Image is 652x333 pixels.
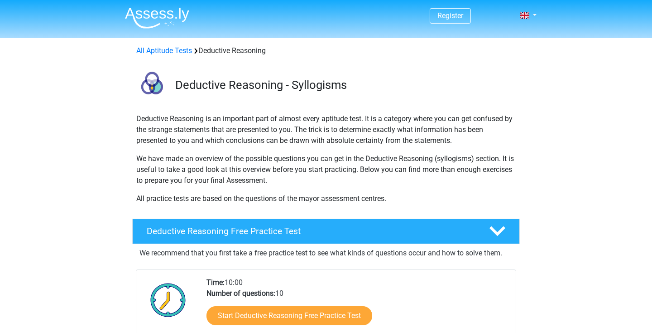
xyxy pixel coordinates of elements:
p: We recommend that you first take a free practice test to see what kinds of questions occur and ho... [139,248,513,259]
b: Number of questions: [206,289,275,298]
b: Time: [206,278,225,287]
a: All Aptitude Tests [136,46,192,55]
a: Register [437,11,463,20]
a: Start Deductive Reasoning Free Practice Test [206,306,372,325]
p: Deductive Reasoning is an important part of almost every aptitude test. It is a category where yo... [136,113,516,146]
p: We have made an overview of the possible questions you can get in the Deductive Reasoning (syllog... [136,153,516,186]
h4: Deductive Reasoning Free Practice Test [147,226,475,236]
img: deductive reasoning [133,67,171,106]
p: All practice tests are based on the questions of the mayor assessment centres. [136,193,516,204]
a: Deductive Reasoning Free Practice Test [129,219,523,244]
img: Assessly [125,7,189,29]
img: Clock [145,277,191,323]
div: Deductive Reasoning [133,45,519,56]
h3: Deductive Reasoning - Syllogisms [175,78,513,92]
